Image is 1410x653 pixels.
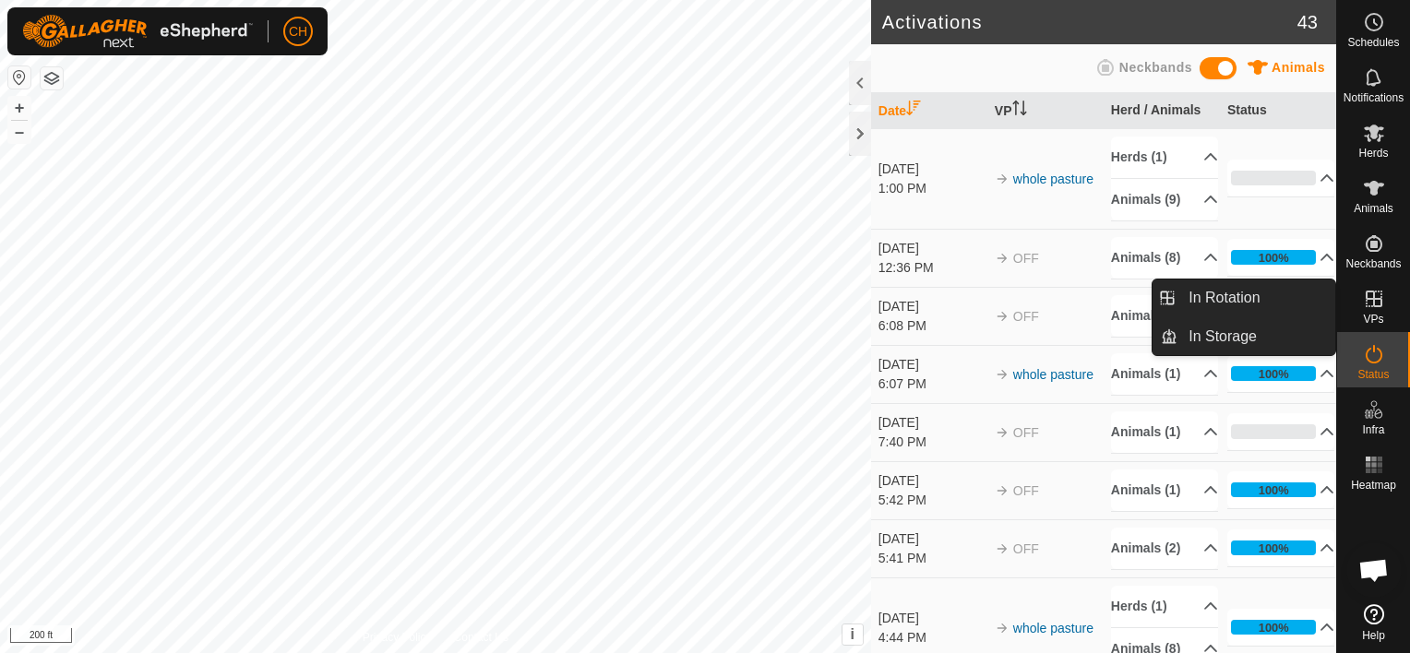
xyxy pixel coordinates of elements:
[1227,239,1335,276] p-accordion-header: 100%
[1227,355,1335,392] p-accordion-header: 100%
[1231,250,1317,265] div: 100%
[878,609,986,628] div: [DATE]
[1177,318,1335,355] a: In Storage
[1259,365,1289,383] div: 100%
[878,258,986,278] div: 12:36 PM
[1345,258,1401,269] span: Neckbands
[878,160,986,179] div: [DATE]
[878,374,986,394] div: 6:07 PM
[1111,179,1218,220] p-accordion-header: Animals (9)
[995,309,1010,324] img: arrow
[906,103,921,118] p-sorticon: Activate to sort
[1363,314,1383,325] span: VPs
[454,629,508,646] a: Contact Us
[995,621,1010,635] img: arrow
[1111,137,1218,178] p-accordion-header: Herds (1)
[1189,326,1257,348] span: In Storage
[1177,279,1335,316] a: In Rotation
[1119,60,1192,75] span: Neckbands
[1104,93,1220,129] th: Herd / Animals
[1357,369,1389,380] span: Status
[995,251,1010,266] img: arrow
[882,11,1297,33] h2: Activations
[1227,609,1335,646] p-accordion-header: 100%
[1347,37,1399,48] span: Schedules
[1013,309,1039,324] span: OFF
[1227,529,1335,566] p-accordion-header: 100%
[1153,279,1335,316] li: In Rotation
[842,624,863,645] button: i
[1337,597,1410,648] a: Help
[1231,366,1317,381] div: 100%
[8,121,30,143] button: –
[878,491,986,510] div: 5:42 PM
[1354,203,1393,214] span: Animals
[1259,619,1289,636] div: 100%
[1259,249,1289,267] div: 100%
[987,93,1104,129] th: VP
[878,628,986,647] div: 4:44 PM
[878,316,986,336] div: 6:08 PM
[1227,471,1335,508] p-accordion-header: 100%
[1344,92,1404,103] span: Notifications
[1013,483,1039,498] span: OFF
[363,629,432,646] a: Privacy Policy
[878,549,986,568] div: 5:41 PM
[995,425,1010,440] img: arrow
[995,483,1010,498] img: arrow
[1013,541,1039,556] span: OFF
[8,66,30,89] button: Reset Map
[1231,540,1317,555] div: 100%
[851,626,854,642] span: i
[871,93,987,129] th: Date
[1111,528,1218,569] p-accordion-header: Animals (2)
[1013,367,1093,382] a: whole pasture
[1013,172,1093,186] a: whole pasture
[878,471,986,491] div: [DATE]
[1220,93,1336,129] th: Status
[1227,160,1335,196] p-accordion-header: 0%
[1153,318,1335,355] li: In Storage
[878,355,986,374] div: [DATE]
[1111,469,1218,511] p-accordion-header: Animals (1)
[22,15,253,48] img: Gallagher Logo
[1013,251,1039,266] span: OFF
[1358,148,1388,159] span: Herds
[1259,481,1289,499] div: 100%
[41,67,63,89] button: Map Layers
[1362,424,1384,435] span: Infra
[1231,424,1317,439] div: 0%
[289,22,307,42] span: CH
[1346,542,1402,598] div: Open chat
[1013,425,1039,440] span: OFF
[1231,620,1317,635] div: 100%
[1259,540,1289,557] div: 100%
[1231,482,1317,497] div: 100%
[878,433,986,452] div: 7:40 PM
[1111,237,1218,279] p-accordion-header: Animals (8)
[878,239,986,258] div: [DATE]
[878,529,986,549] div: [DATE]
[878,297,986,316] div: [DATE]
[1272,60,1325,75] span: Animals
[1189,287,1260,309] span: In Rotation
[1227,413,1335,450] p-accordion-header: 0%
[995,367,1010,382] img: arrow
[878,179,986,198] div: 1:00 PM
[1231,171,1317,185] div: 0%
[878,413,986,433] div: [DATE]
[1111,353,1218,395] p-accordion-header: Animals (1)
[1012,103,1027,118] p-sorticon: Activate to sort
[1297,8,1318,36] span: 43
[1111,295,1218,337] p-accordion-header: Animals (1)
[1362,630,1385,641] span: Help
[1111,586,1218,627] p-accordion-header: Herds (1)
[995,172,1010,186] img: arrow
[8,97,30,119] button: +
[1351,480,1396,491] span: Heatmap
[995,541,1010,556] img: arrow
[1013,621,1093,635] a: whole pasture
[1111,411,1218,453] p-accordion-header: Animals (1)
